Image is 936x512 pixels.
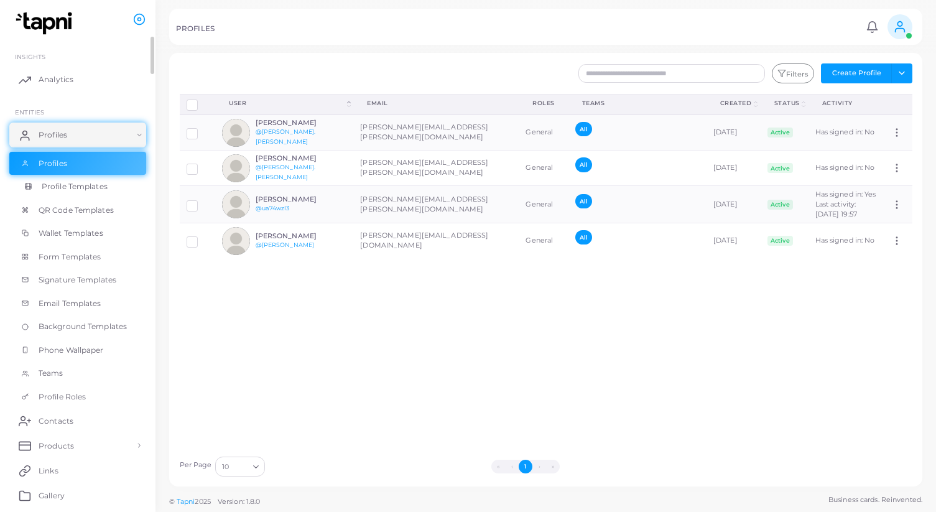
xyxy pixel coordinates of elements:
span: Analytics [39,74,73,85]
span: All [575,230,592,244]
td: [PERSON_NAME][EMAIL_ADDRESS][PERSON_NAME][DOMAIN_NAME] [353,186,519,223]
td: [PERSON_NAME][EMAIL_ADDRESS][PERSON_NAME][DOMAIN_NAME] [353,114,519,151]
a: @[PERSON_NAME].[PERSON_NAME] [256,164,316,180]
a: Products [9,433,146,458]
span: Business cards. Reinvented. [828,495,922,505]
a: Profiles [9,152,146,175]
span: Version: 1.8.0 [218,497,261,506]
span: Gallery [39,490,65,501]
span: Email Templates [39,298,101,309]
h6: [PERSON_NAME] [256,154,347,162]
a: @[PERSON_NAME] [256,241,315,248]
a: @ua74wzl3 [256,205,290,212]
span: 2025 [195,496,210,507]
a: @[PERSON_NAME].[PERSON_NAME] [256,128,316,145]
div: Roles [532,99,555,108]
a: Analytics [9,67,146,92]
td: General [519,151,568,186]
span: Has signed in: No [815,163,875,172]
h6: [PERSON_NAME] [256,119,347,127]
span: © [169,496,260,507]
th: Row-selection [180,94,216,114]
ul: Pagination [268,460,783,473]
h5: PROFILES [176,24,215,33]
a: Signature Templates [9,268,146,292]
span: Active [767,200,794,210]
button: Go to page 1 [519,460,532,473]
span: Active [767,128,794,137]
span: All [575,194,592,208]
a: Email Templates [9,292,146,315]
span: Profiles [39,129,67,141]
div: User [229,99,345,108]
a: Profiles [9,123,146,147]
div: Search for option [215,457,265,477]
a: Teams [9,361,146,385]
td: [PERSON_NAME][EMAIL_ADDRESS][DOMAIN_NAME] [353,223,519,259]
td: [DATE] [707,223,761,259]
div: Teams [582,99,693,108]
span: Active [767,163,794,173]
img: avatar [222,227,250,255]
span: Has signed in: Yes [815,190,876,198]
a: Contacts [9,408,146,433]
h6: [PERSON_NAME] [256,195,347,203]
label: Per Page [180,460,212,470]
a: Tapni [177,497,195,506]
td: General [519,114,568,151]
a: Wallet Templates [9,221,146,245]
td: [DATE] [707,186,761,223]
span: Last activity: [DATE] 19:57 [815,200,857,218]
span: Profiles [39,158,67,169]
th: Action [884,94,912,114]
a: Phone Wallpaper [9,338,146,362]
span: Phone Wallpaper [39,345,104,356]
div: Status [774,99,800,108]
td: [PERSON_NAME][EMAIL_ADDRESS][PERSON_NAME][DOMAIN_NAME] [353,151,519,186]
td: General [519,186,568,223]
span: Signature Templates [39,274,116,286]
div: activity [822,99,871,108]
span: All [575,157,592,172]
img: avatar [222,190,250,218]
span: Contacts [39,416,73,427]
span: Has signed in: No [815,236,875,244]
span: Products [39,440,74,452]
a: Background Templates [9,315,146,338]
span: Links [39,465,58,477]
span: All [575,122,592,136]
a: Profile Templates [9,175,146,198]
a: Links [9,458,146,483]
a: Profile Roles [9,385,146,409]
span: Profile Templates [42,181,108,192]
span: 10 [222,460,229,473]
a: QR Code Templates [9,198,146,222]
input: Search for option [230,460,248,473]
img: avatar [222,154,250,182]
img: avatar [222,119,250,147]
span: Profile Roles [39,391,86,403]
span: Active [767,236,794,246]
span: Wallet Templates [39,228,103,239]
h6: [PERSON_NAME] [256,232,347,240]
td: [DATE] [707,114,761,151]
td: General [519,223,568,259]
a: Gallery [9,483,146,508]
span: Form Templates [39,251,101,263]
img: logo [11,12,80,35]
button: Create Profile [821,63,892,83]
a: Form Templates [9,245,146,269]
span: Has signed in: No [815,128,875,136]
span: ENTITIES [15,108,44,116]
span: QR Code Templates [39,205,114,216]
div: Email [367,99,505,108]
span: Teams [39,368,63,379]
span: Background Templates [39,321,127,332]
span: INSIGHTS [15,53,45,60]
div: Created [720,99,752,108]
button: Filters [772,63,814,83]
td: [DATE] [707,151,761,186]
